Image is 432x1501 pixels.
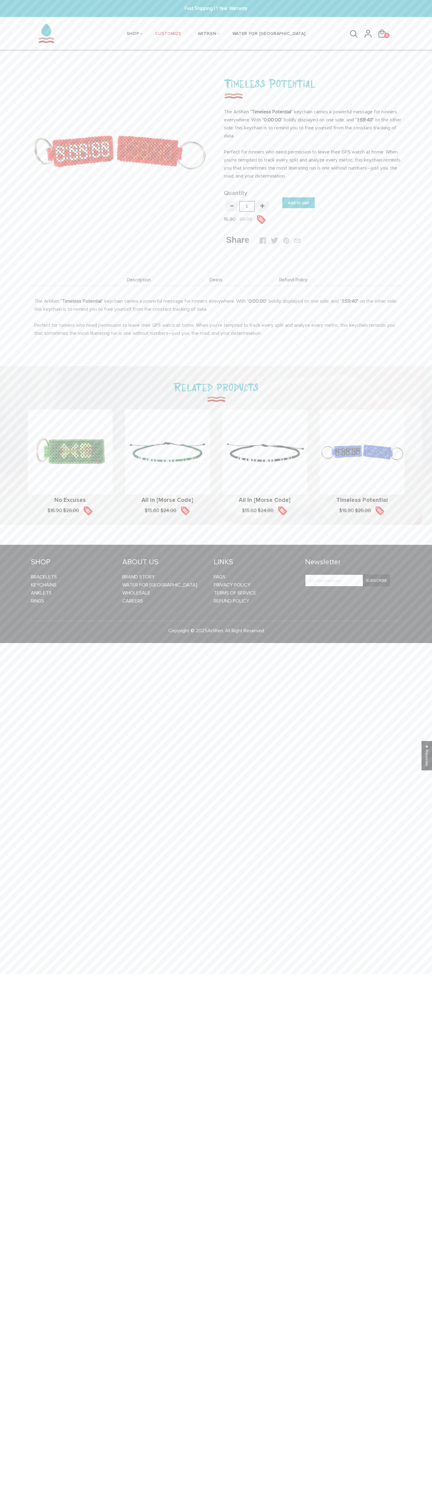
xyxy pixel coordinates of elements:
[145,507,159,514] span: $15.60
[31,557,113,567] h4: SHOP
[181,506,190,515] img: sale5.png
[239,215,252,223] span: 26.00
[54,497,86,504] a: No Excuses
[83,506,93,515] img: sale5.png
[22,379,411,395] h2: Related products
[233,18,306,51] a: WATER FOR [GEOGRAPHIC_DATA]
[242,507,257,514] span: $15.60
[422,741,432,770] div: Click to open Judge.me floating reviews tab
[31,627,401,635] p: Copyright © 2025 . All Right Reserved
[342,298,357,304] strong: 1:59:40
[363,574,390,587] input: Subscribe
[258,507,274,514] s: $24.00
[226,235,249,245] span: Share
[122,582,197,588] a: WATER FOR [GEOGRAPHIC_DATA]
[224,216,236,222] span: 16.90
[377,40,391,41] a: 0
[278,506,287,515] img: sale5.png
[357,117,372,123] strong: 1:59:40
[62,298,102,304] strong: Timeless Potential
[155,18,181,51] a: CUSTOMIZE
[239,497,291,504] a: All In [Morse Code]
[252,109,291,115] strong: Timeless Potential
[214,582,250,588] a: Privacy Policy
[214,590,256,596] a: Terms of Service
[257,215,266,224] img: sale5.png
[63,507,79,514] s: $26.00
[198,18,216,51] a: ARTIKEN
[122,557,204,567] h4: ABOUT US
[282,197,315,208] input: Add to cart
[31,598,44,604] a: Rings
[224,108,401,140] p: The ArtiKen " " keychain carries a powerful message for runners everywhere. With " " boldly displ...
[336,497,388,504] a: Timeless Potential
[355,507,371,514] s: $26.00
[31,590,52,596] a: Anklets
[214,598,249,604] a: Refund Policy
[214,574,225,580] a: FAQs
[127,18,139,51] a: SHOP
[264,117,281,123] strong: 0:00:00
[305,574,390,587] input: your@email.com
[102,277,176,283] span: Description
[48,507,62,514] span: $16.90
[122,598,143,604] a: CAREERS
[133,5,299,12] span: Fast Shipping | 1 Year Warranty
[208,628,223,634] a: ArtiKen
[224,188,247,198] label: Quantity
[249,298,266,304] strong: 0:00:00
[141,497,193,504] a: All In [Morse Code]
[224,75,401,91] h1: Timeless Potential
[375,506,384,515] img: sale5.png
[31,582,57,588] a: Keychains
[339,507,354,514] span: $16.90
[214,557,296,567] h4: LINKS
[207,395,226,403] img: Related products
[179,277,253,283] span: Deets
[34,297,398,313] p: The ArtiKen " " keychain carries a powerful message for runners everywhere. With " " boldly displ...
[34,321,398,337] p: Perfect for runners who need permission to leave their GPS watch at home. When you're tempted to ...
[161,507,176,514] s: $24.00
[122,590,150,596] a: WHOLESALE
[224,148,401,180] p: Perfect for runners who need permission to leave their GPS watch at home. When you're tempted to ...
[224,91,243,100] img: Timeless Potential
[122,574,155,580] a: BRAND STORY
[305,557,390,567] h4: Newsletter
[256,277,330,283] span: Refund Policy
[31,574,57,580] a: Bracelets
[31,63,208,240] img: Timeless Potential
[384,31,389,40] span: 0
